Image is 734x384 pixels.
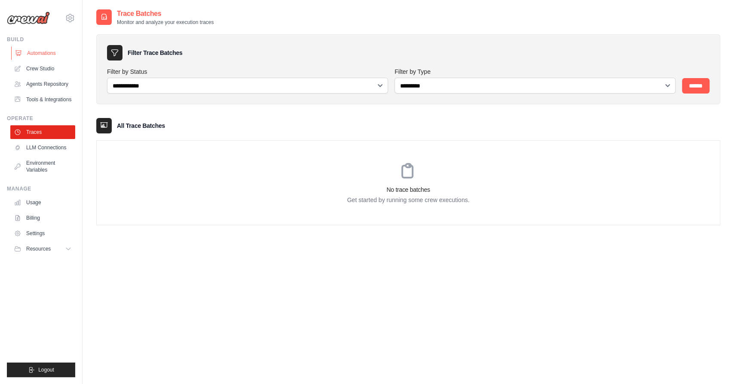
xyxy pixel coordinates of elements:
[117,19,214,26] p: Monitor and analyze your execution traces
[10,156,75,177] a: Environment Variables
[107,67,388,76] label: Filter by Status
[97,185,720,194] h3: No trace batches
[10,227,75,240] a: Settings
[10,242,75,256] button: Resources
[128,48,182,57] h3: Filter Trace Batches
[10,211,75,225] a: Billing
[10,77,75,91] a: Agents Repository
[7,363,75,377] button: Logout
[7,36,75,43] div: Build
[7,185,75,192] div: Manage
[10,62,75,76] a: Crew Studio
[11,46,76,60] a: Automations
[38,366,54,373] span: Logout
[97,196,720,204] p: Get started by running some crew executions.
[395,67,675,76] label: Filter by Type
[10,93,75,106] a: Tools & Integrations
[7,115,75,122] div: Operate
[7,12,50,24] img: Logo
[26,245,51,252] span: Resources
[10,125,75,139] a: Traces
[10,196,75,209] a: Usage
[10,141,75,154] a: LLM Connections
[117,121,165,130] h3: All Trace Batches
[117,9,214,19] h2: Trace Batches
